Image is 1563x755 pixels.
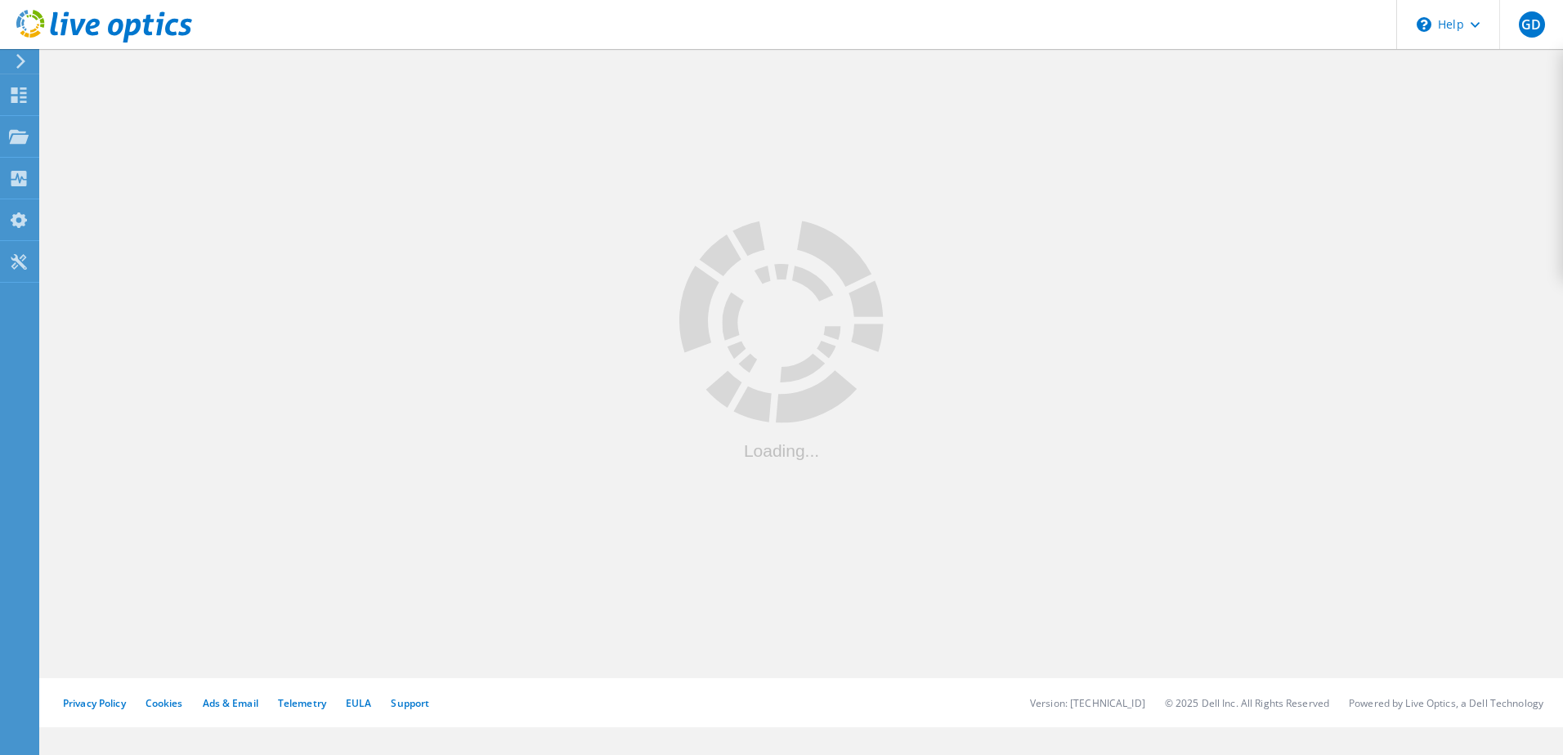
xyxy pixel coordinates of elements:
a: Live Optics Dashboard [16,34,192,46]
a: Ads & Email [203,696,258,710]
li: © 2025 Dell Inc. All Rights Reserved [1165,696,1329,710]
a: EULA [346,696,371,710]
div: Loading... [679,441,884,458]
svg: \n [1417,17,1431,32]
a: Privacy Policy [63,696,126,710]
li: Version: [TECHNICAL_ID] [1030,696,1145,710]
li: Powered by Live Optics, a Dell Technology [1349,696,1543,710]
a: Cookies [146,696,183,710]
a: Telemetry [278,696,326,710]
span: GD [1521,18,1541,31]
a: Support [391,696,429,710]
